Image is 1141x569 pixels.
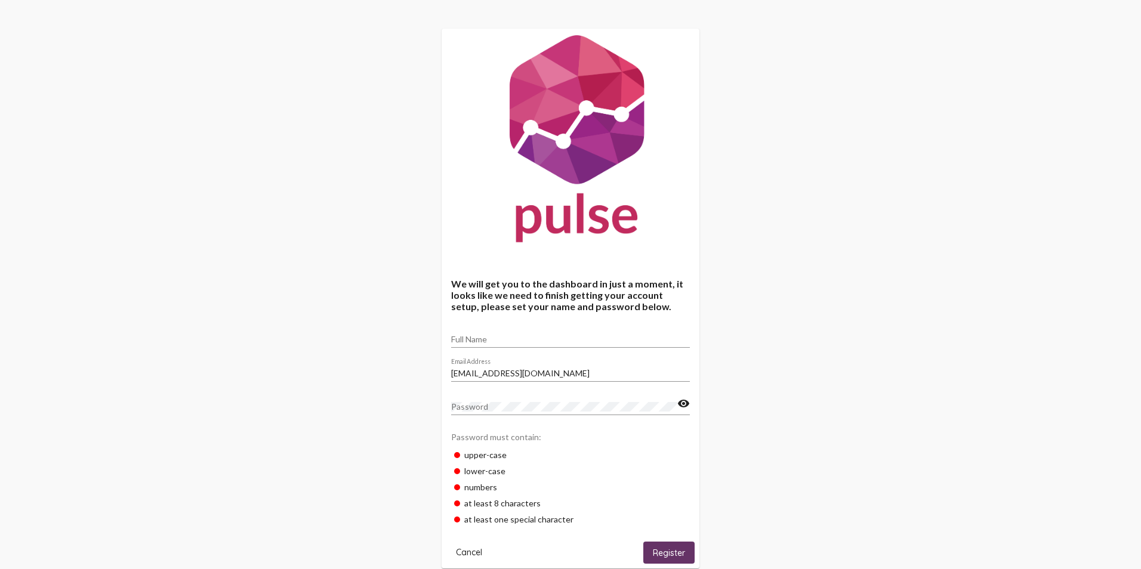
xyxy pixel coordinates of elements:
div: upper-case [451,447,690,463]
button: Register [643,542,695,564]
div: Password must contain: [451,426,690,447]
div: lower-case [451,463,690,479]
span: Register [653,548,685,558]
img: Pulse For Good Logo [442,29,699,254]
span: Cancel [456,547,482,558]
mat-icon: visibility [677,397,690,411]
div: at least 8 characters [451,495,690,511]
h4: We will get you to the dashboard in just a moment, it looks like we need to finish getting your a... [451,278,690,312]
button: Cancel [446,542,492,564]
div: at least one special character [451,511,690,527]
div: numbers [451,479,690,495]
